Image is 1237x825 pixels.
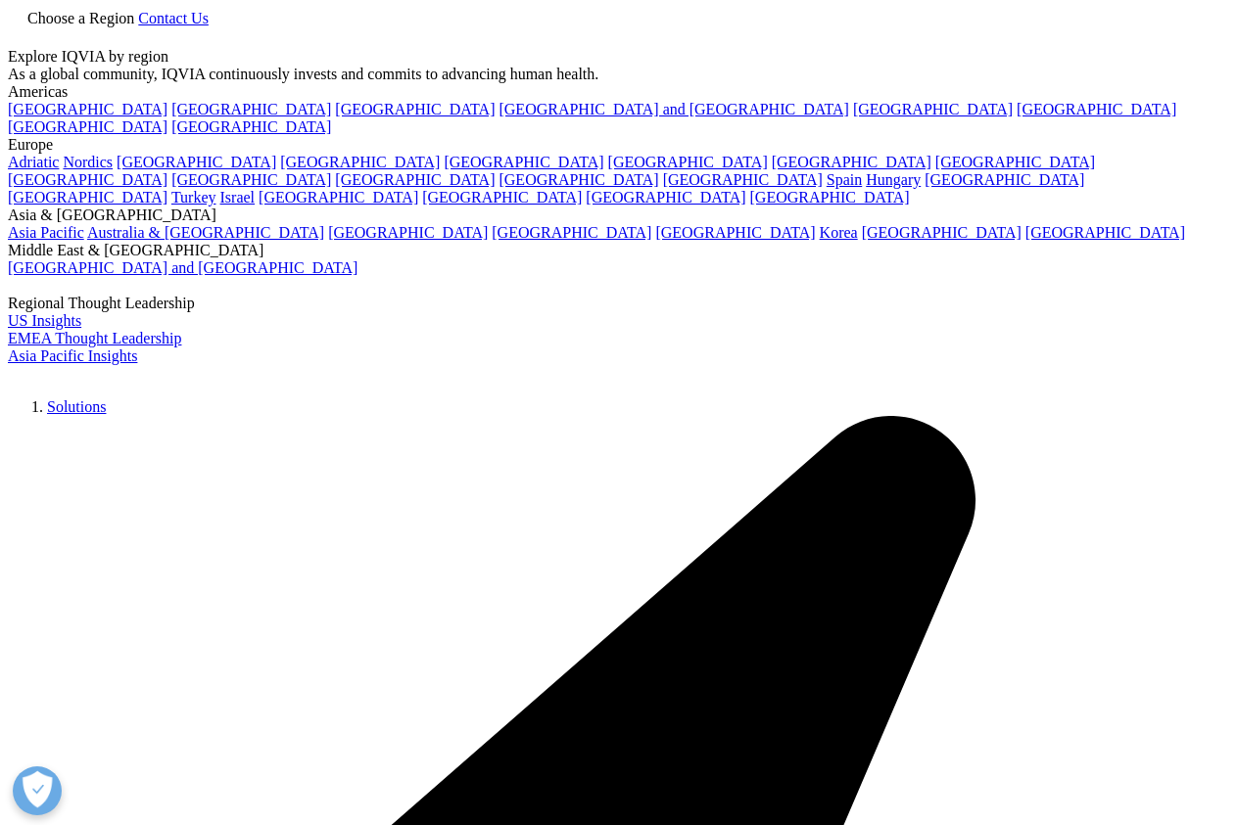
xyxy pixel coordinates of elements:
a: [GEOGRAPHIC_DATA] [853,101,1013,117]
a: [GEOGRAPHIC_DATA] [171,171,331,188]
a: Asia Pacific [8,224,84,241]
a: Hungary [866,171,921,188]
a: [GEOGRAPHIC_DATA] and [GEOGRAPHIC_DATA] [8,259,357,276]
a: [GEOGRAPHIC_DATA] [8,118,167,135]
a: [GEOGRAPHIC_DATA] [586,189,745,206]
a: [GEOGRAPHIC_DATA] [335,101,495,117]
span: Choose a Region [27,10,134,26]
button: Open Preferences [13,766,62,815]
a: [GEOGRAPHIC_DATA] [444,154,603,170]
a: Nordics [63,154,113,170]
div: Americas [8,83,1229,101]
a: [GEOGRAPHIC_DATA] [663,171,823,188]
a: EMEA Thought Leadership [8,330,181,346]
a: Adriatic [8,154,59,170]
a: Israel [220,189,256,206]
a: [GEOGRAPHIC_DATA] [422,189,582,206]
a: [GEOGRAPHIC_DATA] [772,154,931,170]
div: Asia & [GEOGRAPHIC_DATA] [8,206,1229,224]
a: Asia Pacific Insights [8,347,137,364]
a: [GEOGRAPHIC_DATA] [8,189,167,206]
div: Regional Thought Leadership [8,295,1229,312]
div: Explore IQVIA by region [8,48,1229,66]
a: [GEOGRAPHIC_DATA] [171,101,331,117]
a: [GEOGRAPHIC_DATA] [335,171,495,188]
a: [GEOGRAPHIC_DATA] [171,118,331,135]
a: Solutions [47,398,106,415]
a: [GEOGRAPHIC_DATA] [750,189,910,206]
a: Korea [820,224,858,241]
a: [GEOGRAPHIC_DATA] [608,154,768,170]
a: [GEOGRAPHIC_DATA] [328,224,488,241]
a: [GEOGRAPHIC_DATA] [499,171,658,188]
a: Spain [827,171,862,188]
a: [GEOGRAPHIC_DATA] [925,171,1084,188]
a: Turkey [171,189,216,206]
div: Europe [8,136,1229,154]
div: As a global community, IQVIA continuously invests and commits to advancing human health. [8,66,1229,83]
a: [GEOGRAPHIC_DATA] [935,154,1095,170]
a: [GEOGRAPHIC_DATA] [1025,224,1185,241]
a: [GEOGRAPHIC_DATA] [117,154,276,170]
a: [GEOGRAPHIC_DATA] and [GEOGRAPHIC_DATA] [499,101,848,117]
a: [GEOGRAPHIC_DATA] [1017,101,1176,117]
a: [GEOGRAPHIC_DATA] [259,189,418,206]
a: [GEOGRAPHIC_DATA] [8,101,167,117]
a: US Insights [8,312,81,329]
a: Australia & [GEOGRAPHIC_DATA] [87,224,324,241]
a: Contact Us [138,10,209,26]
a: [GEOGRAPHIC_DATA] [8,171,167,188]
a: [GEOGRAPHIC_DATA] [280,154,440,170]
a: [GEOGRAPHIC_DATA] [655,224,815,241]
a: [GEOGRAPHIC_DATA] [862,224,1022,241]
div: Middle East & [GEOGRAPHIC_DATA] [8,242,1229,259]
a: [GEOGRAPHIC_DATA] [492,224,651,241]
